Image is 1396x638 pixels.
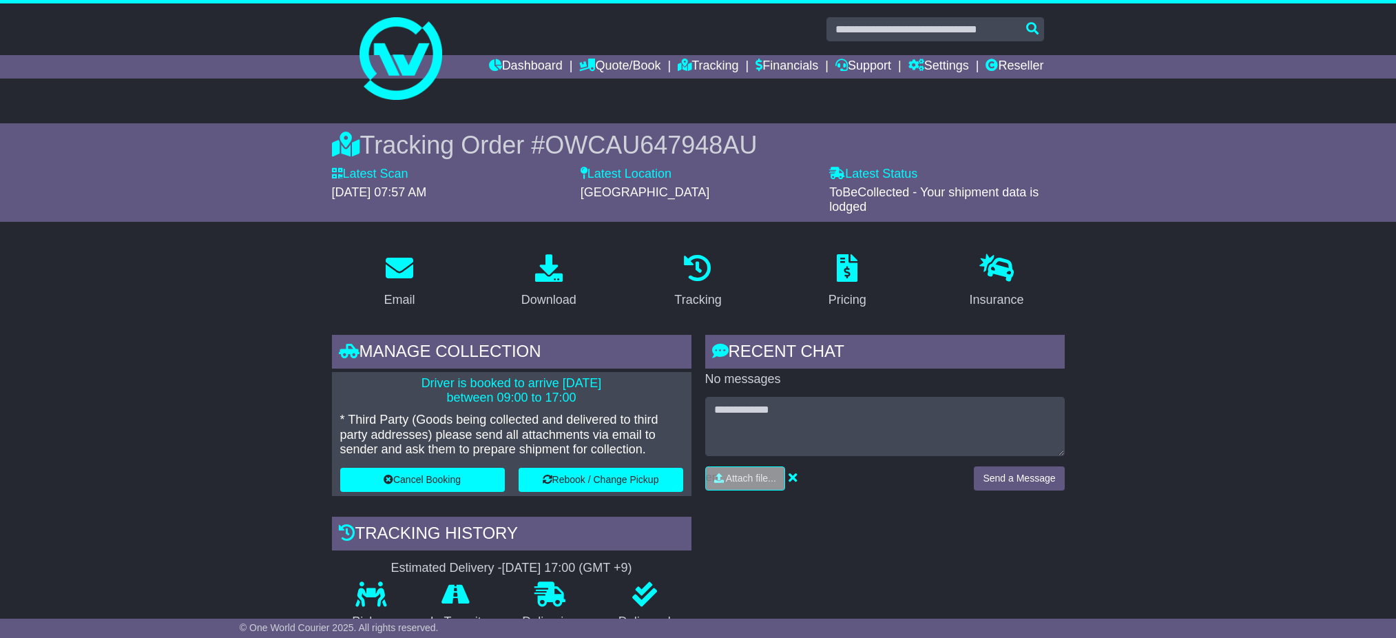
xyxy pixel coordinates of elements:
p: Delivering [502,615,598,630]
span: OWCAU647948AU [545,131,757,159]
span: [GEOGRAPHIC_DATA] [581,185,709,199]
span: © One World Courier 2025. All rights reserved. [240,622,439,633]
div: Download [521,291,576,309]
p: * Third Party (Goods being collected and delivered to third party addresses) please send all atta... [340,413,683,457]
a: Pricing [820,249,875,314]
p: No messages [705,372,1065,387]
a: Insurance [961,249,1033,314]
a: Settings [908,55,969,79]
button: Send a Message [974,466,1064,491]
label: Latest Status [829,167,917,182]
div: Manage collection [332,335,691,372]
a: Download [512,249,585,314]
button: Cancel Booking [340,468,505,492]
div: RECENT CHAT [705,335,1065,372]
a: Tracking [678,55,738,79]
div: Insurance [970,291,1024,309]
div: Tracking history [332,517,691,554]
a: Quote/Book [579,55,660,79]
label: Latest Location [581,167,671,182]
a: Support [835,55,891,79]
div: Tracking [674,291,721,309]
div: Email [384,291,415,309]
p: Delivered [598,615,691,630]
span: ToBeCollected - Your shipment data is lodged [829,185,1039,214]
p: Driver is booked to arrive [DATE] between 09:00 to 17:00 [340,376,683,406]
a: Email [375,249,424,314]
a: Tracking [665,249,730,314]
a: Dashboard [489,55,563,79]
p: In Transit [410,615,502,630]
a: Financials [756,55,818,79]
div: [DATE] 17:00 (GMT +9) [502,561,632,576]
span: [DATE] 07:57 AM [332,185,427,199]
div: Tracking Order # [332,130,1065,160]
div: Estimated Delivery - [332,561,691,576]
button: Rebook / Change Pickup [519,468,683,492]
a: Reseller [986,55,1043,79]
label: Latest Scan [332,167,408,182]
div: Pricing [829,291,866,309]
p: Pickup [332,615,410,630]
